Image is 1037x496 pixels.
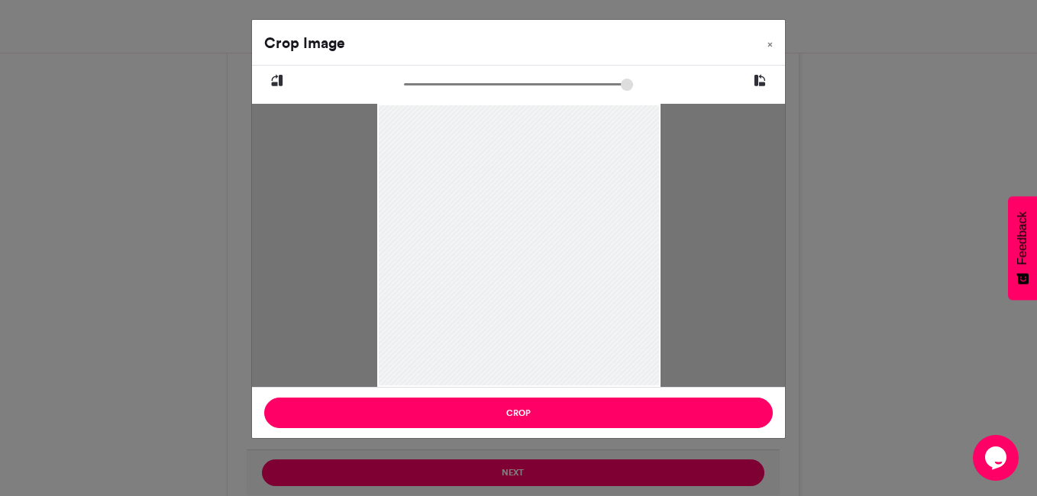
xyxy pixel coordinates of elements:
[264,398,773,428] button: Crop
[264,32,345,54] h4: Crop Image
[755,20,785,63] button: Close
[1016,211,1029,265] span: Feedback
[767,40,773,49] span: ×
[1008,196,1037,300] button: Feedback - Show survey
[973,435,1022,481] iframe: chat widget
